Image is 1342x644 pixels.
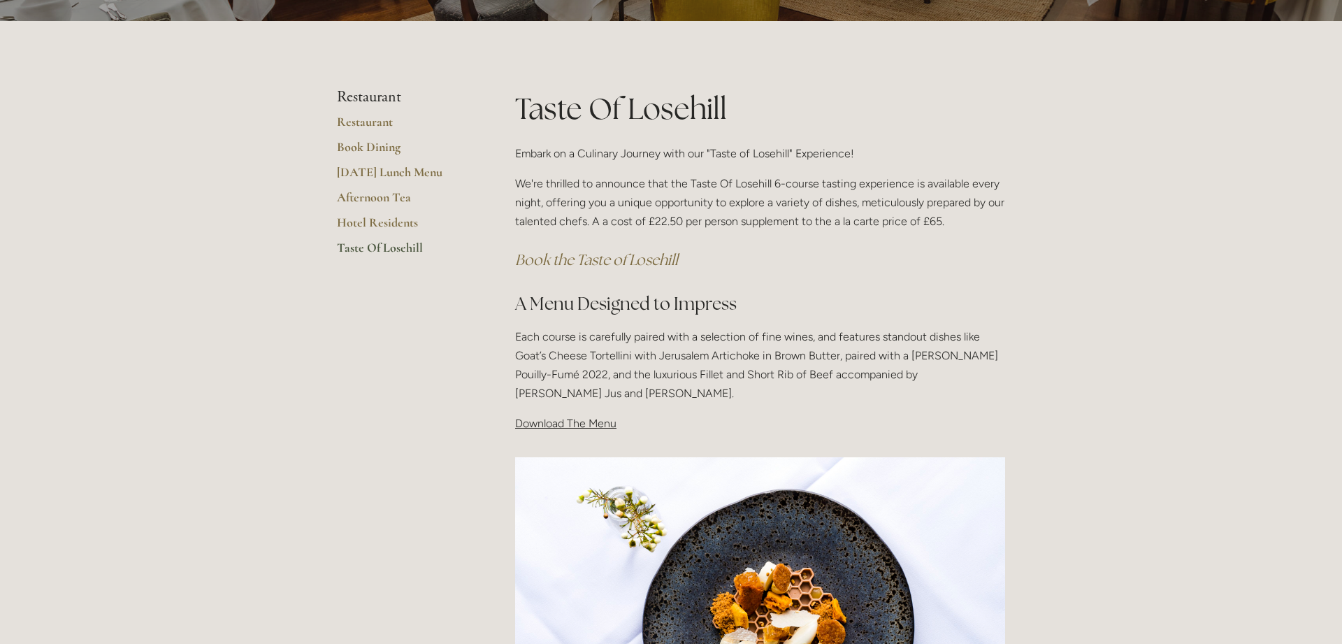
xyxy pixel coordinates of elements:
[515,144,1005,163] p: Embark on a Culinary Journey with our "Taste of Losehill" Experience!
[515,292,1005,316] h2: A Menu Designed to Impress
[337,139,470,164] a: Book Dining
[515,250,678,269] a: Book the Taste of Losehill
[515,417,616,430] span: Download The Menu
[337,88,470,106] li: Restaurant
[337,215,470,240] a: Hotel Residents
[337,114,470,139] a: Restaurant
[337,189,470,215] a: Afternoon Tea
[337,164,470,189] a: [DATE] Lunch Menu
[337,240,470,265] a: Taste Of Losehill
[515,88,1005,129] h1: Taste Of Losehill
[515,174,1005,231] p: We're thrilled to announce that the Taste Of Losehill 6-course tasting experience is available ev...
[515,327,1005,403] p: Each course is carefully paired with a selection of fine wines, and features standout dishes like...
